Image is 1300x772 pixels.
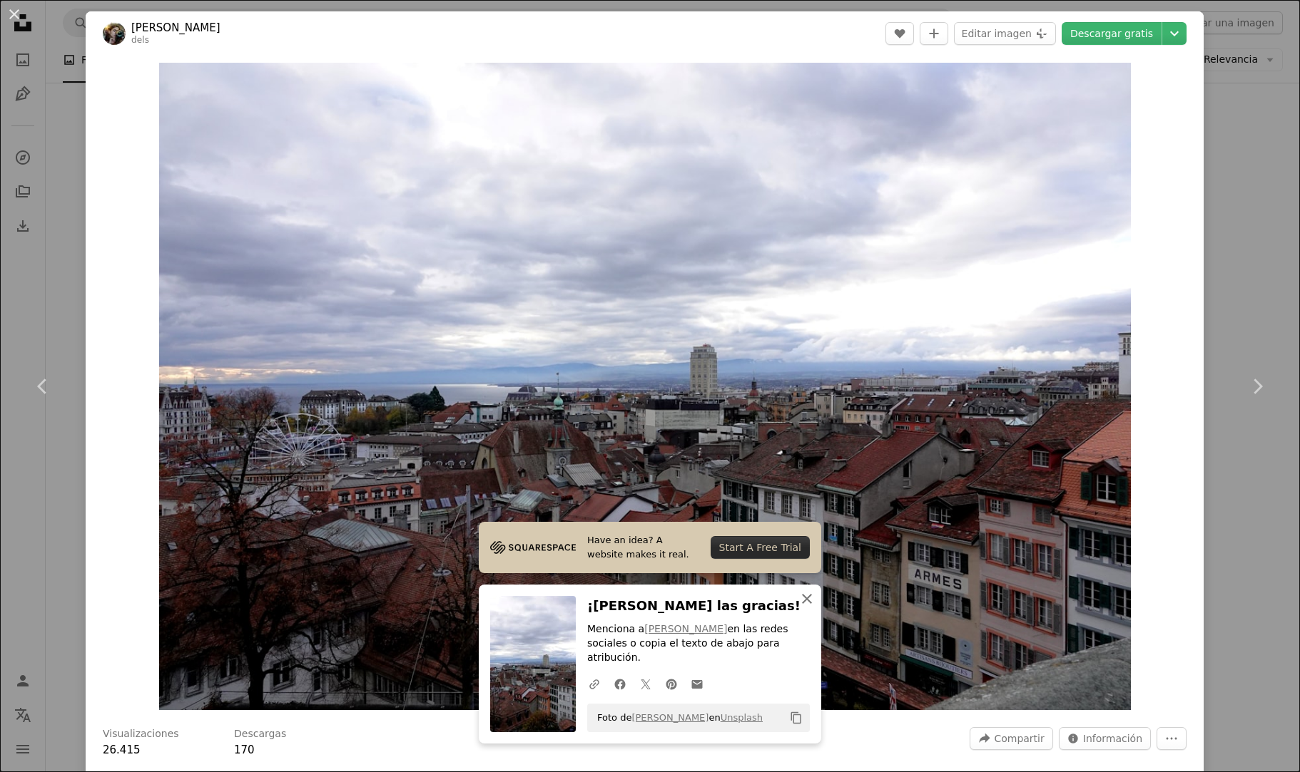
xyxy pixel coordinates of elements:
span: 170 [234,743,255,756]
img: Una vista de una ciudad desde lo alto de un edificio [159,63,1131,710]
a: Comparte en Pinterest [659,669,684,698]
a: [PERSON_NAME] [131,21,220,35]
button: Añade a la colección [920,22,948,45]
button: Me gusta [885,22,914,45]
h3: Descargas [234,727,286,741]
h3: Visualizaciones [103,727,179,741]
span: Foto de en [590,706,763,729]
a: Comparte en Twitter [633,669,659,698]
span: Have an idea? A website makes it real. [587,533,699,562]
button: Editar imagen [954,22,1056,45]
button: Más acciones [1157,727,1187,750]
img: Ve al perfil de Delia Giandeini [103,22,126,45]
a: Unsplash [721,712,763,723]
a: Comparte por correo electrónico [684,669,710,698]
button: Copiar al portapapeles [784,706,808,730]
img: file-1705255347840-230a6ab5bca9image [490,537,576,558]
p: Menciona a en las redes sociales o copia el texto de abajo para atribución. [587,622,810,665]
a: Have an idea? A website makes it real.Start A Free Trial [479,522,821,573]
a: [PERSON_NAME] [644,623,727,634]
button: Compartir esta imagen [970,727,1052,750]
span: 26.415 [103,743,141,756]
span: Compartir [994,728,1044,749]
button: Elegir el tamaño de descarga [1162,22,1187,45]
a: [PERSON_NAME] [631,712,709,723]
button: Ampliar en esta imagen [159,63,1131,710]
button: Estadísticas sobre esta imagen [1059,727,1151,750]
a: Comparte en Facebook [607,669,633,698]
a: dels [131,35,149,45]
div: Start A Free Trial [711,536,810,559]
span: Información [1083,728,1142,749]
a: Siguiente [1214,318,1300,455]
h3: ¡[PERSON_NAME] las gracias! [587,596,810,617]
a: Descargar gratis [1062,22,1162,45]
